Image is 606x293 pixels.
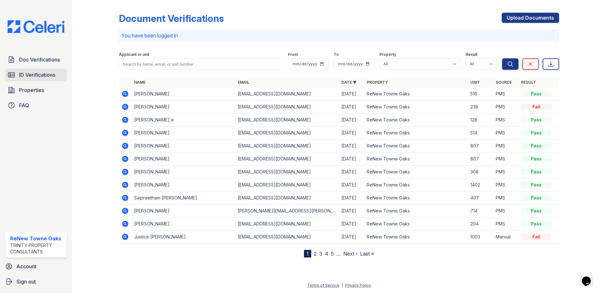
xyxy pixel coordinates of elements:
td: 128 [468,114,493,127]
td: PMS [493,114,519,127]
td: [DATE] [339,88,364,101]
a: Properties [5,84,67,96]
a: Unit [470,80,480,85]
td: ReNew Towne Oaks [364,101,468,114]
a: Email [238,80,249,85]
div: Fail [521,234,551,240]
td: PMS [493,192,519,205]
td: [DATE] [339,101,364,114]
td: [DATE] [339,218,364,231]
span: Doc Verifications [19,56,60,63]
div: Pass [521,143,551,149]
div: Pass [521,208,551,214]
a: Upload Documents [502,13,559,23]
div: Trinity Property Consultants [10,242,64,255]
td: ReNew Towne Oaks [364,231,468,244]
a: Source [496,80,512,85]
td: 238 [468,101,493,114]
td: [DATE] [339,166,364,179]
div: Pass [521,221,551,227]
td: [PERSON_NAME][EMAIL_ADDRESS][PERSON_NAME][DOMAIN_NAME] [235,205,339,218]
td: [PERSON_NAME] iii [132,114,235,127]
td: [DATE] [339,140,364,153]
td: 516 [468,88,493,101]
td: [DATE] [339,205,364,218]
td: [DATE] [339,114,364,127]
div: Pass [521,156,551,162]
a: Account [3,260,69,273]
td: PMS [493,205,519,218]
td: [DATE] [339,179,364,192]
a: Date ▼ [341,80,357,85]
div: Pass [521,91,551,97]
td: [EMAIL_ADDRESS][DOMAIN_NAME] [235,101,339,114]
span: FAQ [19,101,29,109]
a: 5 [331,251,334,257]
td: [DATE] [339,231,364,244]
a: Terms of Service [307,283,339,288]
a: Name [134,80,145,85]
td: ReNew Towne Oaks [364,114,468,127]
a: FAQ [5,99,67,112]
td: [EMAIL_ADDRESS][DOMAIN_NAME] [235,88,339,101]
div: Pass [521,130,551,136]
td: [EMAIL_ADDRESS][DOMAIN_NAME] [235,127,339,140]
td: 714 [468,205,493,218]
td: 1003 [468,231,493,244]
label: Property [379,52,396,57]
a: 2 [314,251,317,257]
td: Manual [493,231,519,244]
td: 514 [468,127,493,140]
label: To [334,52,339,57]
label: Applicant or unit [119,52,149,57]
td: ReNew Towne Oaks [364,218,468,231]
td: ReNew Towne Oaks [364,88,468,101]
td: [EMAIL_ADDRESS][DOMAIN_NAME] [235,114,339,127]
td: [EMAIL_ADDRESS][DOMAIN_NAME] [235,153,339,166]
td: PMS [493,101,519,114]
a: Last » [360,251,374,257]
a: Next › [343,251,358,257]
td: [PERSON_NAME] [132,218,235,231]
td: Justice [PERSON_NAME] [132,231,235,244]
a: Sign out [3,275,69,288]
td: 204 [468,218,493,231]
a: 4 [325,251,328,257]
a: 3 [319,251,322,257]
td: PMS [493,127,519,140]
div: Pass [521,182,551,188]
label: Result [466,52,477,57]
td: 1402 [468,179,493,192]
td: [DATE] [339,192,364,205]
td: ReNew Towne Oaks [364,192,468,205]
td: 407 [468,192,493,205]
td: [PERSON_NAME] [132,166,235,179]
a: Privacy Policy [345,283,371,288]
td: PMS [493,140,519,153]
td: [PERSON_NAME] [132,127,235,140]
td: [PERSON_NAME] [132,140,235,153]
td: ReNew Towne Oaks [364,153,468,166]
td: [PERSON_NAME] [132,101,235,114]
td: [EMAIL_ADDRESS][DOMAIN_NAME] [235,218,339,231]
div: ReNew Towne Oaks [10,235,64,242]
div: Pass [521,117,551,123]
a: ID Verifications [5,68,67,81]
a: Doc Verifications [5,53,67,66]
div: Fail [521,104,551,110]
td: [PERSON_NAME] [132,179,235,192]
td: ReNew Towne Oaks [364,127,468,140]
span: Account [16,263,36,270]
div: Document Verifications [119,13,224,24]
td: [EMAIL_ADDRESS][DOMAIN_NAME] [235,140,339,153]
td: [PERSON_NAME] [132,88,235,101]
td: ReNew Towne Oaks [364,205,468,218]
div: | [342,283,343,288]
td: PMS [493,88,519,101]
td: PMS [493,218,519,231]
td: ReNew Towne Oaks [364,140,468,153]
td: [DATE] [339,127,364,140]
div: 1 [304,250,311,257]
span: ID Verifications [19,71,55,79]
